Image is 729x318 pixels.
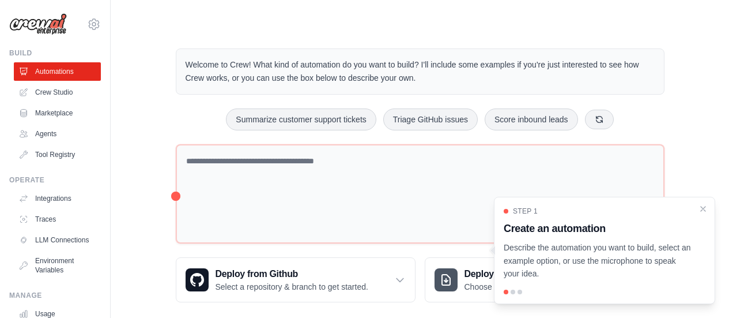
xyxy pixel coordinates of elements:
a: Marketplace [14,104,101,122]
img: Logo [9,13,67,35]
div: Manage [9,291,101,300]
a: Automations [14,62,101,81]
div: Operate [9,175,101,185]
span: Step 1 [513,207,538,216]
a: Tool Registry [14,145,101,164]
button: Score inbound leads [485,109,578,130]
h3: Deploy from zip file [464,267,562,281]
a: Environment Variables [14,252,101,279]
p: Choose a zip file to upload. [464,281,562,293]
h3: Deploy from Github [216,267,368,281]
a: Crew Studio [14,83,101,102]
a: LLM Connections [14,231,101,249]
h3: Create an automation [504,220,692,237]
button: Close walkthrough [698,204,708,214]
p: Welcome to Crew! What kind of automation do you want to build? I'll include some examples if you'... [186,58,655,85]
div: Build [9,48,101,58]
p: Describe the automation you want to build, select an example option, or use the microphone to spe... [504,241,692,280]
a: Agents [14,125,101,143]
p: Select a repository & branch to get started. [216,281,368,293]
button: Summarize customer support tickets [226,109,376,130]
a: Traces [14,210,101,229]
a: Integrations [14,189,101,208]
button: Triage GitHub issues [383,109,478,130]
